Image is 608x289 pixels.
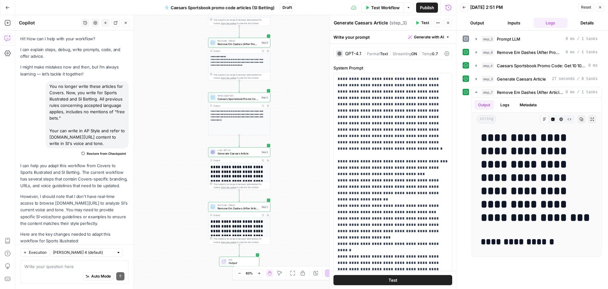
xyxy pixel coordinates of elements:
[416,3,438,13] button: Publish
[481,36,494,42] span: step_2
[213,182,269,189] div: This output is too large & has been abbreviated for review. to view the full content.
[472,47,601,57] button: 0 ms / 1 tasks
[208,93,270,135] div: Write Liquid TextCaesars Sportsbook Promo Code: Get 10 100% Bet Boosts for {{ event_title }}Step ...
[460,18,494,28] button: Output
[218,39,259,43] span: Run Code · Python
[566,89,598,95] span: 0 ms / 1 tasks
[552,76,598,82] span: 27 seconds / 8 tasks
[333,275,452,285] button: Test
[497,76,546,82] span: Generate Caesars Article
[213,213,259,217] div: Output
[161,3,278,13] button: Caesars Sportsbook promo code articles (SI Betting)
[570,18,604,28] button: Details
[218,149,259,152] span: LLM · GPT-4.1
[83,272,114,280] button: Auto Mode
[239,26,240,37] g: Edge from step_2 to step_6
[481,49,494,56] span: step_6
[171,4,275,11] span: Caesars Sportsbook promo code articles (SI Betting)
[20,162,129,189] p: I can help you adapt this workflow from Covers to Sports Illustrated and SI Betting. The current ...
[218,206,259,210] span: Remove Em Dashes (After Article)
[213,159,259,162] div: Output
[213,104,259,107] div: Output
[472,34,601,44] button: 0 ms / 1 tasks
[330,30,456,43] div: Write your prompt
[497,18,531,28] button: Inputs
[218,203,259,207] span: Run Code · Python
[46,81,129,148] div: You no longer write these articles for Covers. Now, you write for Sports Illustrated and SI Betti...
[477,115,496,123] span: string
[29,250,47,255] span: Execution
[221,241,236,243] span: Copy the output
[221,22,236,24] span: Copy the output
[497,62,586,69] span: Caesars Sportsbook Promo Code: Get 10 100% Bet Boosts for {{ event_title }}
[239,81,240,92] g: Edge from step_6 to step_4
[20,248,49,257] button: Execution
[282,5,292,10] span: Draft
[218,94,259,97] span: Write Liquid Text
[389,277,397,283] span: Test
[221,186,236,189] span: Copy the output
[218,97,259,101] span: Caesars Sportsbook Promo Code: Get 10 100% Bet Boosts for {{ event_title }}
[422,51,432,56] span: Temp
[208,257,270,266] div: EndOutput
[91,273,111,279] span: Auto Mode
[472,74,601,84] button: 27 seconds / 8 tasks
[411,51,417,56] span: ON
[421,20,429,26] span: Test
[20,36,129,42] p: Hi! How can I help with your workflow?
[393,51,411,56] span: Streaming
[481,76,494,82] span: step_3
[239,245,240,256] g: Edge from step_7 to end
[213,73,269,79] div: This output is too large & has been abbreviated for review. to view the full content.
[229,258,256,261] span: End
[246,271,253,276] span: 63%
[566,49,598,55] span: 0 ms / 1 tasks
[334,20,388,26] textarea: Generate Caesars Article
[261,95,269,99] div: Step 4
[472,98,601,256] div: 0 ms / 1 tasks
[79,150,129,157] button: Restore from Checkpoint
[481,89,494,95] span: step_7
[497,100,513,110] button: Logs
[218,152,259,156] span: Generate Caesars Article
[213,237,269,244] div: This output is too large & has been abbreviated for review. to view the full content.
[481,62,494,69] span: step_4
[497,89,563,95] span: Remove Em Dashes (After Article)
[20,193,129,227] p: However, I should note that I don't have real-time access to browse [DOMAIN_NAME][URL] to analyze...
[221,77,236,79] span: Copy the output
[432,51,438,56] span: 0.7
[367,51,380,56] span: Format
[239,190,240,202] g: Edge from step_3 to step_7
[578,3,594,11] button: Reset
[497,36,520,42] span: Prompt LLM
[516,100,541,110] button: Metadata
[581,4,591,10] span: Reset
[406,33,452,41] button: Generate with AI
[53,249,114,256] input: Claude Sonnet 4 (default)
[20,64,129,77] p: I might make mistakes now and then, but I’m always learning — let’s tackle it together!
[566,36,598,42] span: 0 ms / 1 tasks
[333,65,452,71] label: System Prompt
[413,19,432,27] button: Test
[261,205,269,208] div: Step 7
[87,151,126,156] span: Restore from Checkpoint
[345,51,361,56] div: GPT-4.1
[472,61,601,71] button: 0 ms
[371,4,400,11] span: Test Workflow
[389,20,407,26] span: ( step_3 )
[213,18,269,25] div: This output is too large & has been abbreviated for review. to view the full content.
[534,18,568,28] button: Logs
[213,49,259,52] div: Output
[414,34,444,40] span: Generate with AI
[388,50,393,56] span: |
[361,3,403,13] button: Test Workflow
[229,261,256,265] span: Output
[20,231,129,244] p: Here are the key changes needed to adapt this workflow for Sports Illustrated:
[497,49,563,56] span: Remove Em Dashes (After Prompt)
[588,63,598,69] span: 0 ms
[239,135,240,147] g: Edge from step_4 to step_3
[261,41,269,44] div: Step 6
[364,50,367,56] span: |
[19,20,79,26] div: Copilot
[417,50,422,56] span: |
